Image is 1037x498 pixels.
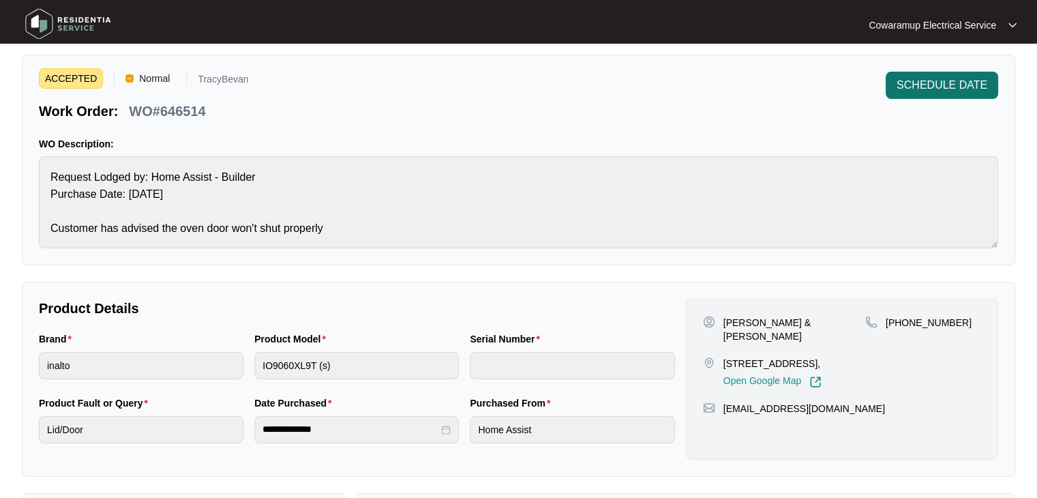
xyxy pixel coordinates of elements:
[703,402,715,414] img: map-pin
[20,3,116,44] img: residentia service logo
[723,376,822,388] a: Open Google Map
[703,357,715,369] img: map-pin
[470,396,556,410] label: Purchased From
[723,402,885,415] p: [EMAIL_ADDRESS][DOMAIN_NAME]
[134,68,175,89] span: Normal
[865,316,877,328] img: map-pin
[39,68,103,89] span: ACCEPTED
[198,74,248,89] p: TracyBevan
[262,422,438,437] input: Date Purchased
[129,102,205,121] p: WO#646514
[886,316,972,329] p: [PHONE_NUMBER]
[886,72,998,99] button: SCHEDULE DATE
[723,316,865,343] p: [PERSON_NAME] & [PERSON_NAME]
[39,416,243,443] input: Product Fault or Query
[39,102,118,121] p: Work Order:
[39,156,998,248] textarea: Hi Team, Please organise and attend service call for an InAlto IO9060XL9T Oven Request Lodged by:...
[470,416,674,443] input: Purchased From
[39,299,675,318] p: Product Details
[809,376,822,388] img: Link-External
[1008,22,1017,29] img: dropdown arrow
[470,332,545,346] label: Serial Number
[723,357,822,370] p: [STREET_ADDRESS],
[39,332,77,346] label: Brand
[254,352,459,379] input: Product Model
[39,396,153,410] label: Product Fault or Query
[39,352,243,379] input: Brand
[254,332,331,346] label: Product Model
[470,352,674,379] input: Serial Number
[869,18,996,32] p: Cowaramup Electrical Service
[254,396,337,410] label: Date Purchased
[897,77,987,93] span: SCHEDULE DATE
[39,137,998,151] p: WO Description:
[125,74,134,83] img: Vercel Logo
[703,316,715,328] img: user-pin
